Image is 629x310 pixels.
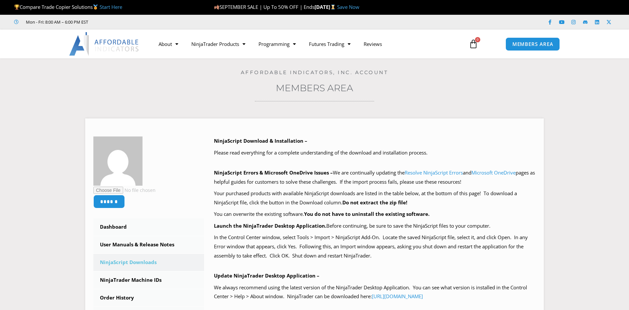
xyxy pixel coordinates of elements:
iframe: Customer reviews powered by Trustpilot [97,19,196,25]
img: ⌛ [331,5,335,10]
img: 🍂 [214,5,219,10]
p: We are continually updating the and pages as helpful guides for customers to solve these challeng... [214,168,536,187]
a: Members Area [276,82,353,93]
b: You do not have to uninstall the existing software. [304,211,429,217]
a: 0 [459,34,488,53]
a: About [152,36,185,52]
span: Compare Trade Copier Solutions [14,4,122,10]
span: Mon - Fri: 8:00 AM – 6:00 PM EST [24,18,88,26]
a: Save Now [337,4,359,10]
a: NinjaScript Downloads [93,254,204,271]
p: We always recommend using the latest version of the NinjaTrader Desktop Application. You can see ... [214,283,536,301]
span: 0 [475,37,480,42]
nav: Menu [152,36,461,52]
a: Programming [252,36,302,52]
img: 🏆 [14,5,19,10]
a: Microsoft OneDrive [471,169,516,176]
span: SEPTEMBER SALE | Up To 50% OFF | Ends [214,4,314,10]
p: Please read everything for a complete understanding of the download and installation process. [214,148,536,157]
p: You can overwrite the existing software. [214,210,536,219]
b: Launch the NinjaTrader Desktop Application. [214,222,326,229]
b: NinjaScript Download & Installation – [214,137,307,144]
a: MEMBERS AREA [505,37,560,51]
a: Dashboard [93,218,204,236]
a: Start Here [100,4,122,10]
p: In the Control Center window, select Tools > Import > NinjaScript Add-On. Locate the saved NinjaS... [214,233,536,260]
p: Your purchased products with available NinjaScript downloads are listed in the table below, at th... [214,189,536,207]
a: User Manuals & Release Notes [93,236,204,253]
strong: [DATE] [314,4,337,10]
img: LogoAI | Affordable Indicators – NinjaTrader [69,32,140,56]
a: [URL][DOMAIN_NAME] [372,293,423,300]
a: Reviews [357,36,389,52]
a: Order History [93,289,204,306]
a: Futures Trading [302,36,357,52]
img: 🥇 [93,5,98,10]
b: Do not extract the zip file! [342,199,407,206]
p: Before continuing, be sure to save the NinjaScript files to your computer. [214,221,536,231]
b: NinjaScript Errors & Microsoft OneDrive Issues – [214,169,333,176]
a: Affordable Indicators, Inc. Account [241,69,389,75]
a: NinjaTrader Products [185,36,252,52]
img: 16875b593309e84fae88ceb640b56045579576c49bb2c34b83424e42f3917e9b [93,136,143,186]
a: Resolve NinjaScript Errors [405,169,463,176]
a: NinjaTrader Machine IDs [93,272,204,289]
b: Update NinjaTrader Desktop Application – [214,272,319,279]
span: MEMBERS AREA [512,42,553,47]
